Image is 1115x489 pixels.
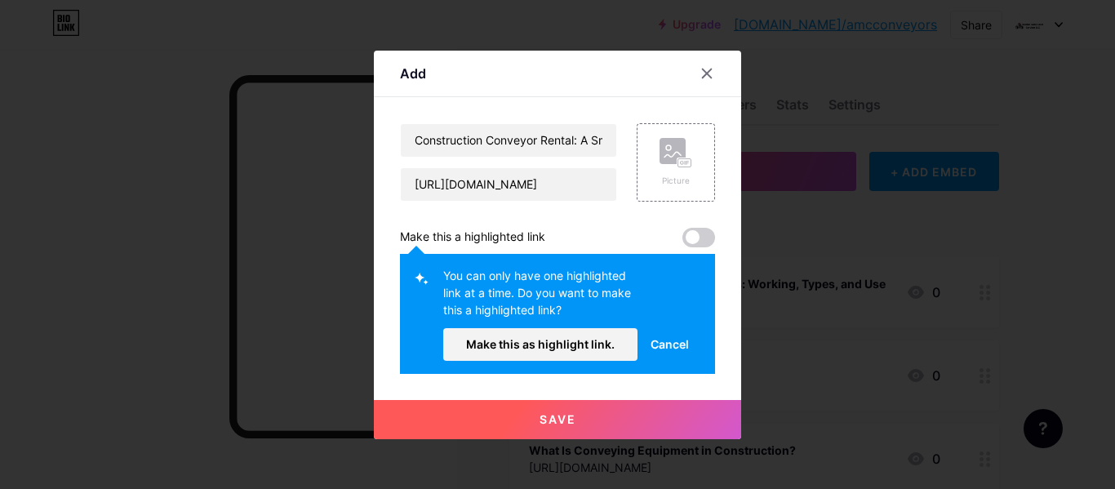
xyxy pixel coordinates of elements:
[443,328,637,361] button: Make this as highlight link.
[660,175,692,187] div: Picture
[401,124,616,157] input: Title
[637,328,702,361] button: Cancel
[443,267,637,328] div: You can only have one highlighted link at a time. Do you want to make this a highlighted link?
[400,64,426,83] div: Add
[540,412,576,426] span: Save
[374,400,741,439] button: Save
[466,337,615,351] span: Make this as highlight link.
[651,336,689,353] span: Cancel
[400,228,545,247] div: Make this a highlighted link
[401,168,616,201] input: URL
